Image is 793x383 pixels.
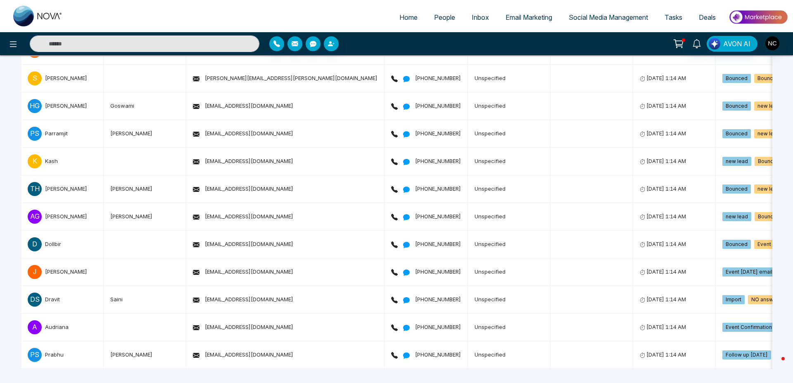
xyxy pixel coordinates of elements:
span: Email Marketing [506,13,552,21]
div: [PERSON_NAME] [45,267,87,276]
span: Unspecified [475,351,506,358]
span: [DATE] 1:14 AM [640,75,686,81]
p: D [28,237,42,251]
span: Saini [110,296,123,303]
span: [PHONE_NUMBER] [391,158,461,164]
span: [DATE] 1:14 AM [640,241,686,247]
span: Unspecified [475,102,506,109]
span: [PHONE_NUMBER] [391,102,461,109]
span: [PHONE_NUMBER] [391,75,461,81]
span: new lead [722,157,751,166]
span: [EMAIL_ADDRESS][DOMAIN_NAME] [193,185,293,192]
span: DSDravit [28,293,97,307]
iframe: Intercom live chat [765,355,785,375]
span: [DATE] 1:14 AM [640,185,686,192]
span: BouncedBounced [722,75,786,81]
span: J[PERSON_NAME] [28,265,97,279]
span: AAudriana [28,320,97,334]
span: Deals [699,13,716,21]
p: A [28,320,42,334]
span: [PERSON_NAME] [110,185,152,192]
span: Bounced [722,240,751,249]
span: [PHONE_NUMBER] [391,268,461,275]
img: Lead Flow [709,38,720,50]
span: new lead [754,129,783,138]
div: Kash [45,157,58,165]
p: T H [28,182,42,196]
span: Bounced [722,129,751,138]
span: Unspecified [475,130,506,137]
span: [PERSON_NAME] [110,213,152,220]
span: [PHONE_NUMBER] [391,241,461,247]
span: new lead [722,212,751,221]
span: [DATE] 1:14 AM [640,268,686,275]
p: D S [28,293,42,307]
span: People [434,13,455,21]
span: Unspecified [475,296,506,303]
span: S[PERSON_NAME] [28,71,97,85]
span: KKash [28,154,97,168]
p: J [28,265,42,279]
a: Social Media Management [560,9,656,25]
span: [DATE] 1:14 AM [640,351,686,358]
span: [PHONE_NUMBER] [391,351,461,358]
span: [DATE] 1:14 AM [640,158,686,164]
span: NO answer [748,295,781,304]
p: S [28,71,42,85]
span: PSPrabhu [28,348,97,362]
span: Unspecified [475,268,506,275]
img: User Avatar [765,36,779,50]
span: [DATE] 1:14 AM [640,213,686,220]
button: AVON AI [707,36,757,52]
span: new lead [754,184,783,194]
p: K [28,154,42,168]
p: A G [28,210,42,224]
span: [PHONE_NUMBER] [391,185,461,192]
span: [EMAIL_ADDRESS][DOMAIN_NAME] [193,296,293,303]
a: Email Marketing [497,9,560,25]
span: [DATE] 1:14 AM [640,130,686,137]
div: Audriana [45,323,69,331]
span: [DATE] 1:14 AM [640,296,686,303]
span: [EMAIL_ADDRESS][DOMAIN_NAME] [193,102,293,109]
span: [PERSON_NAME][EMAIL_ADDRESS][PERSON_NAME][DOMAIN_NAME] [193,75,378,81]
div: [PERSON_NAME] [45,74,87,82]
span: [PHONE_NUMBER] [391,130,461,137]
div: Prabhu [45,350,64,359]
span: Unspecified [475,185,506,192]
span: [PHONE_NUMBER] [391,213,461,220]
div: [PERSON_NAME] [45,212,87,220]
img: Nova CRM Logo [13,6,63,26]
span: Unspecified [475,75,506,81]
span: Tasks [665,13,682,21]
span: [EMAIL_ADDRESS][DOMAIN_NAME] [193,130,293,137]
a: People [426,9,463,25]
span: DDollbir [28,237,97,251]
div: Dravit [45,295,60,303]
p: H G [28,99,42,113]
span: Unspecified [475,324,506,330]
a: Home [391,9,426,25]
span: [EMAIL_ADDRESS][DOMAIN_NAME] [193,241,293,247]
span: [DATE] 1:14 AM [640,324,686,330]
div: Parramjit [45,129,68,137]
span: HG[PERSON_NAME] [28,99,97,113]
span: Goswami [110,102,134,109]
span: [EMAIL_ADDRESS][DOMAIN_NAME] [193,268,293,275]
span: Bounced [722,184,751,194]
span: Event Confirmation [722,323,775,332]
span: Social Media Management [569,13,648,21]
span: Unspecified [475,213,506,220]
span: Home [399,13,418,21]
span: Bounced [754,74,783,83]
span: [PERSON_NAME] [110,130,152,137]
span: [EMAIL_ADDRESS][DOMAIN_NAME] [193,324,293,330]
span: AG[PERSON_NAME] [28,210,97,224]
span: Unspecified [475,158,506,164]
span: Event [DATE] email sent [722,267,788,277]
div: Dollbir [45,240,61,248]
span: Follow up [DATE] [722,350,771,359]
span: [PHONE_NUMBER] [391,324,461,330]
p: P S [28,127,42,141]
span: [EMAIL_ADDRESS][DOMAIN_NAME] [193,213,293,220]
